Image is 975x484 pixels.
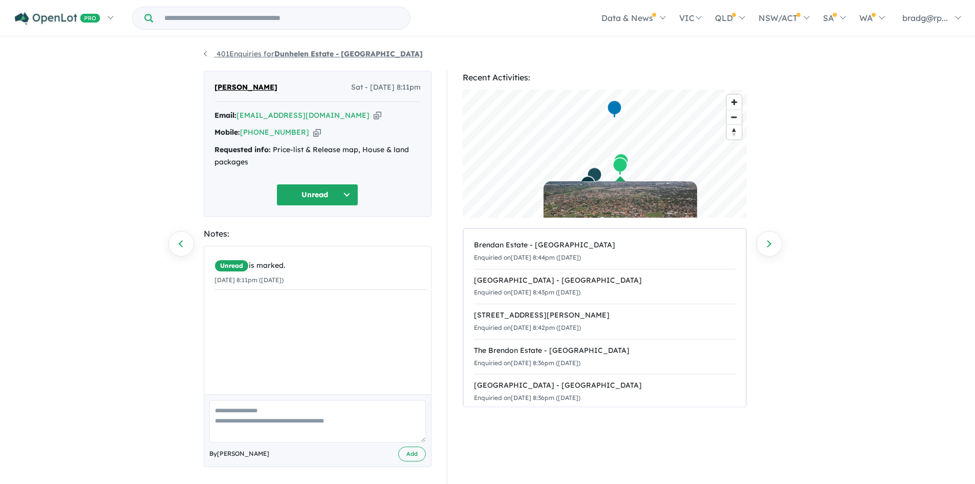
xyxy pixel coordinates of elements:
a: [GEOGRAPHIC_DATA] - [GEOGRAPHIC_DATA]Enquiried on[DATE] 8:43pm ([DATE]) [474,269,735,305]
button: Unread [276,184,358,206]
div: is marked. [214,260,428,272]
small: Enquiried on [DATE] 8:42pm ([DATE]) [474,324,581,331]
a: Brendan Estate - [GEOGRAPHIC_DATA]Enquiried on[DATE] 8:44pm ([DATE]) [474,234,735,269]
div: Price-list & Release map, House & land packages [214,144,421,169]
button: Copy [374,110,381,121]
span: By [PERSON_NAME] [209,449,269,459]
a: 401Enquiries forDunhelen Estate - [GEOGRAPHIC_DATA] [204,49,423,58]
div: The Brendon Estate - [GEOGRAPHIC_DATA] [474,345,735,357]
button: Zoom out [727,110,742,124]
a: The Brendon Estate - [GEOGRAPHIC_DATA]Enquiried on[DATE] 8:36pm ([DATE]) [474,339,735,375]
div: Map marker [580,176,595,195]
small: Enquiried on [DATE] 8:36pm ([DATE]) [474,394,580,402]
button: Zoom in [727,95,742,110]
a: [GEOGRAPHIC_DATA] - [GEOGRAPHIC_DATA]Enquiried on[DATE] 8:36pm ([DATE]) [474,374,735,410]
span: Unread [214,260,249,272]
img: Openlot PRO Logo White [15,12,100,25]
nav: breadcrumb [204,48,772,60]
strong: Mobile: [214,128,240,137]
button: Copy [313,127,321,138]
div: [STREET_ADDRESS][PERSON_NAME] [474,309,735,322]
div: Brendan Estate - [GEOGRAPHIC_DATA] [474,239,735,251]
div: Notes: [204,227,431,241]
span: bradg@rp... [902,13,948,23]
strong: Requested info: [214,145,271,154]
span: [PERSON_NAME] [214,81,277,94]
div: Recent Activities: [463,71,747,85]
small: Enquiried on [DATE] 8:43pm ([DATE]) [474,288,580,296]
span: Reset bearing to north [727,125,742,139]
small: [DATE] 8:11pm ([DATE]) [214,276,284,284]
canvas: Map [463,90,747,218]
strong: Dunhelen Estate - [GEOGRAPHIC_DATA] [274,49,423,58]
input: Try estate name, suburb, builder or developer [155,7,408,29]
small: Enquiried on [DATE] 8:36pm ([DATE]) [474,359,580,367]
div: Map marker [612,157,627,176]
span: Sat - [DATE] 8:11pm [351,81,421,94]
small: Enquiried on [DATE] 8:44pm ([DATE]) [474,254,581,261]
div: [GEOGRAPHIC_DATA] - [GEOGRAPHIC_DATA] [474,380,735,392]
a: [PHONE_NUMBER] [240,128,309,137]
div: [GEOGRAPHIC_DATA] - [GEOGRAPHIC_DATA] [474,275,735,287]
div: Map marker [587,167,602,186]
button: Reset bearing to north [727,124,742,139]
div: Map marker [613,153,629,172]
a: [STREET_ADDRESS][PERSON_NAME]Enquiried on[DATE] 8:42pm ([DATE]) [474,304,735,340]
button: Add [398,447,426,461]
a: [EMAIL_ADDRESS][DOMAIN_NAME] [236,111,370,120]
div: Map marker [606,100,622,119]
strong: Email: [214,111,236,120]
